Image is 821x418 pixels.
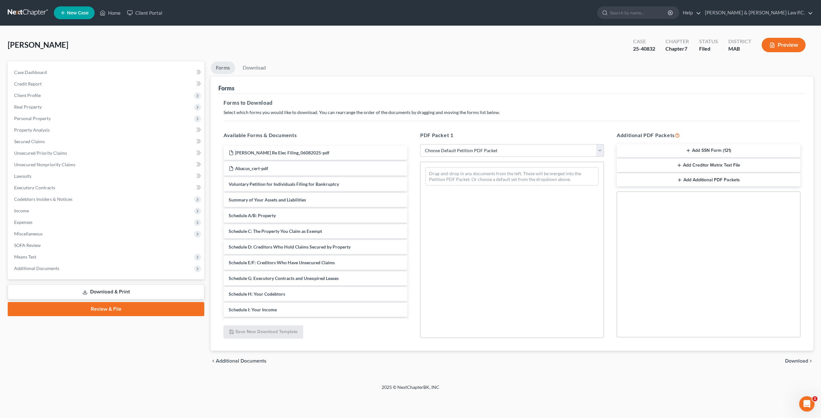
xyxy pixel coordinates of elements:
span: SOFA Review [14,242,41,248]
span: Expenses [14,219,32,225]
span: Additional Documents [14,266,59,271]
div: Forms [218,84,234,92]
span: Schedule I: Your Income [229,307,277,312]
a: Unsecured Nonpriority Claims [9,159,204,170]
a: Home [97,7,124,19]
i: chevron_left [211,358,216,364]
span: Schedule C: The Property You Claim as Exempt [229,228,322,234]
button: Download chevron_right [785,358,813,364]
a: Download [238,61,271,74]
a: chevron_left Additional Documents [211,358,267,364]
input: Search by name... [610,7,669,19]
span: New Case [67,11,89,15]
a: Unsecured Priority Claims [9,147,204,159]
span: Executory Contracts [14,185,55,190]
div: Chapter [665,38,689,45]
span: 1 [812,396,817,401]
p: Select which forms you would like to download. You can rearrange the order of the documents by dr... [224,109,800,116]
span: Additional Documents [216,358,267,364]
span: Schedule E/F: Creditors Who Have Unsecured Claims [229,260,335,265]
span: Real Property [14,104,42,110]
span: Credit Report [14,81,42,86]
a: SOFA Review [9,240,204,251]
a: Help [680,7,701,19]
span: Personal Property [14,116,51,121]
iframe: Intercom live chat [799,396,815,412]
span: Schedule D: Creditors Who Hold Claims Secured by Property [229,244,351,250]
div: 2025 © NextChapterBK, INC [228,384,593,396]
div: District [728,38,751,45]
span: Abacus_cert-pdf [235,166,268,171]
a: Secured Claims [9,136,204,147]
div: Case [633,38,655,45]
span: Secured Claims [14,139,45,144]
button: Preview [762,38,806,52]
div: Status [699,38,718,45]
span: Case Dashboard [14,70,47,75]
span: Summary of Your Assets and Liabilities [229,197,306,202]
span: Schedule H: Your Codebtors [229,291,285,297]
div: 25-40832 [633,45,655,53]
a: Lawsuits [9,170,204,182]
span: 7 [684,45,687,52]
span: Unsecured Nonpriority Claims [14,162,75,167]
span: Property Analysis [14,127,50,133]
span: Schedule G: Executory Contracts and Unexpired Leases [229,275,339,281]
span: Unsecured Priority Claims [14,150,67,156]
a: Credit Report [9,78,204,90]
a: Case Dashboard [9,67,204,78]
button: Add SSN Form (121) [617,144,800,158]
a: Review & File [8,302,204,316]
div: Drag-and-drop in any documents from the left. These will be merged into the Petition PDF Packet. ... [426,167,598,185]
button: Add Additional PDF Packets [617,173,800,187]
span: Client Profile [14,93,41,98]
span: Download [785,358,808,364]
a: Forms [211,61,235,74]
span: Lawsuits [14,173,31,179]
i: chevron_right [808,358,813,364]
span: Miscellaneous [14,231,43,236]
button: Add Creditor Matrix Text File [617,159,800,172]
div: MAB [728,45,751,53]
a: Executory Contracts [9,182,204,193]
div: Chapter [665,45,689,53]
span: Income [14,208,29,213]
a: Property Analysis [9,124,204,136]
span: [PERSON_NAME] Re Elec Filing_06082025-pdf [235,150,329,155]
h5: Additional PDF Packets [617,131,800,139]
a: Download & Print [8,284,204,299]
h5: Forms to Download [224,99,800,107]
h5: PDF Packet 1 [420,131,604,139]
h5: Available Forms & Documents [224,131,407,139]
span: [PERSON_NAME] [8,40,68,49]
div: Filed [699,45,718,53]
span: Voluntary Petition for Individuals Filing for Bankruptcy [229,181,339,187]
span: Means Test [14,254,36,259]
span: Schedule A/B: Property [229,213,276,218]
a: [PERSON_NAME] & [PERSON_NAME] Law P.C. [702,7,813,19]
a: Client Portal [124,7,165,19]
span: Codebtors Insiders & Notices [14,196,72,202]
button: Save New Download Template [224,325,303,339]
